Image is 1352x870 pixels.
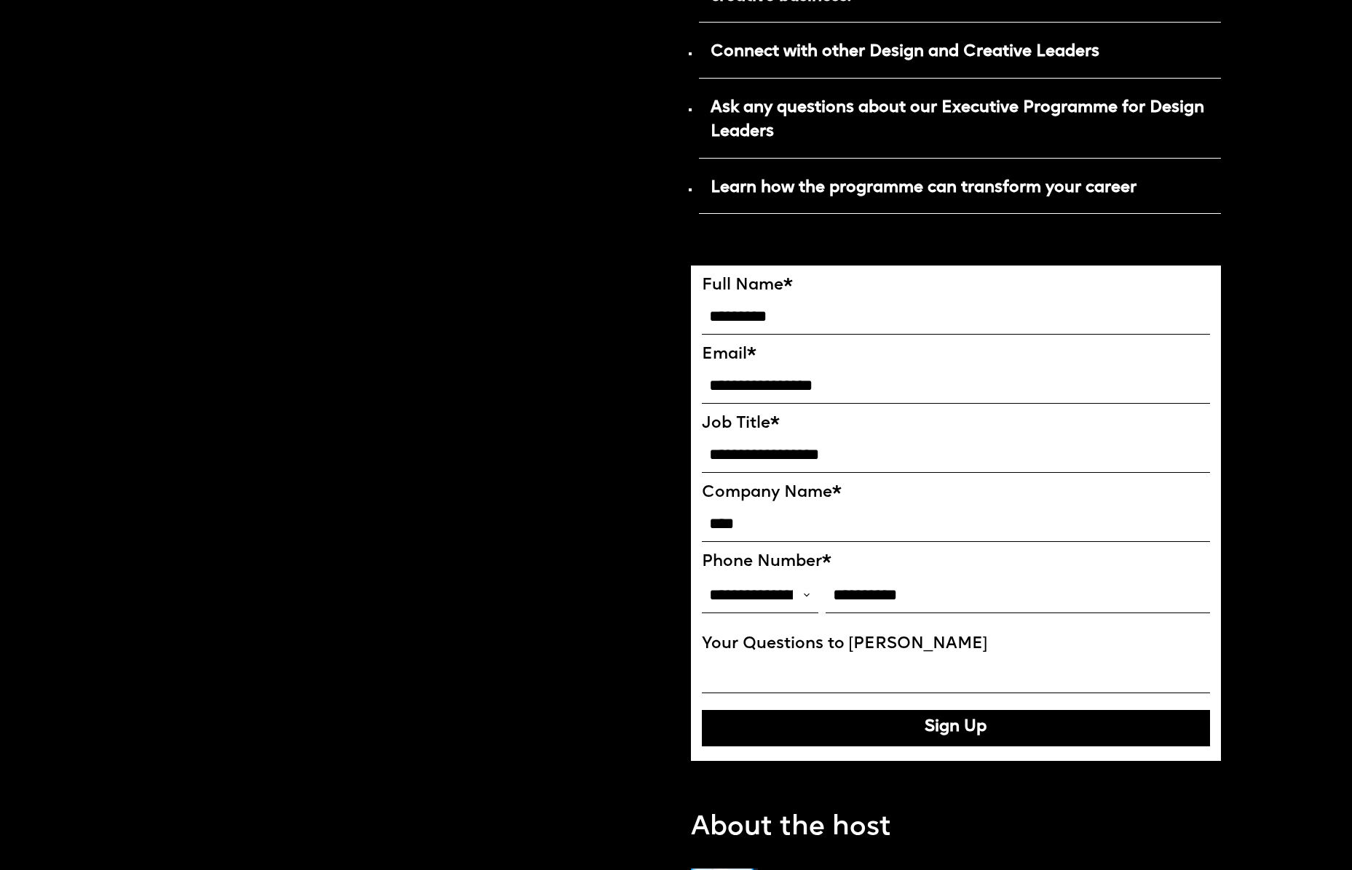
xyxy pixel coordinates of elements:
[702,276,1211,296] label: Full Name
[702,415,1211,434] label: Job Title
[702,484,1211,503] label: Company Name
[691,807,891,848] p: About the host
[702,346,1211,365] label: Email
[702,710,1211,746] button: Sign Up
[702,553,1211,572] label: Phone Number
[711,180,1136,196] strong: Learn how the programme can transform your career
[702,635,1211,655] label: Your Questions to [PERSON_NAME]
[711,44,1099,60] strong: Connect with other Design and Creative Leaders
[711,100,1204,140] strong: Ask any questions about our Executive Programme for Design Leaders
